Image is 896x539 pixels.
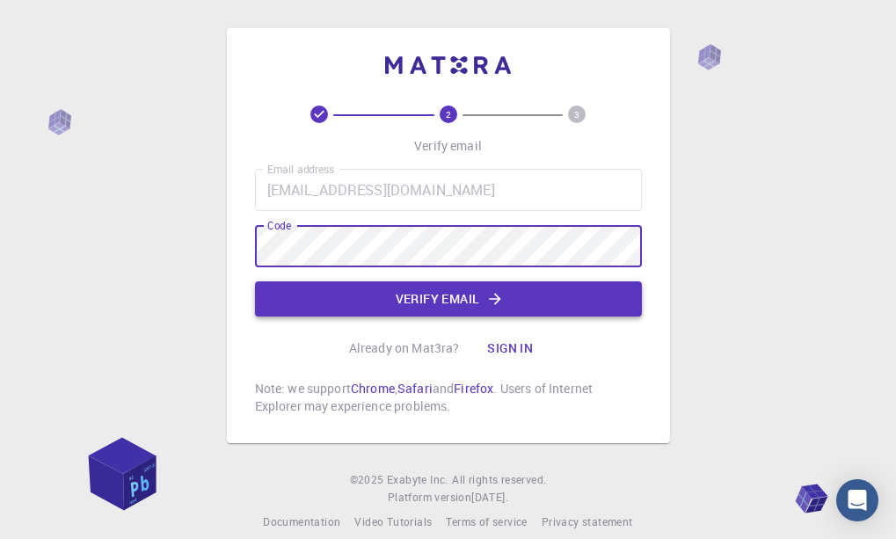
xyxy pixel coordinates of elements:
[452,471,546,489] span: All rights reserved.
[255,281,642,317] button: Verify email
[414,137,482,155] p: Verify email
[471,490,508,504] span: [DATE] .
[263,514,340,528] span: Documentation
[454,380,493,397] a: Firefox
[836,479,878,521] div: Open Intercom Messenger
[255,380,642,415] p: Note: we support , and . Users of Internet Explorer may experience problems.
[267,218,291,233] label: Code
[354,514,432,528] span: Video Tutorials
[354,514,432,531] a: Video Tutorials
[574,108,579,120] text: 3
[446,108,451,120] text: 2
[446,514,527,528] span: Terms of service
[542,514,633,531] a: Privacy statement
[351,380,395,397] a: Chrome
[397,380,433,397] a: Safari
[387,471,448,489] a: Exabyte Inc.
[349,339,460,357] p: Already on Mat3ra?
[350,471,387,489] span: © 2025
[542,514,633,528] span: Privacy statement
[387,472,448,486] span: Exabyte Inc.
[263,514,340,531] a: Documentation
[446,514,527,531] a: Terms of service
[267,162,334,177] label: Email address
[388,489,471,506] span: Platform version
[473,331,547,366] button: Sign in
[471,489,508,506] a: [DATE].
